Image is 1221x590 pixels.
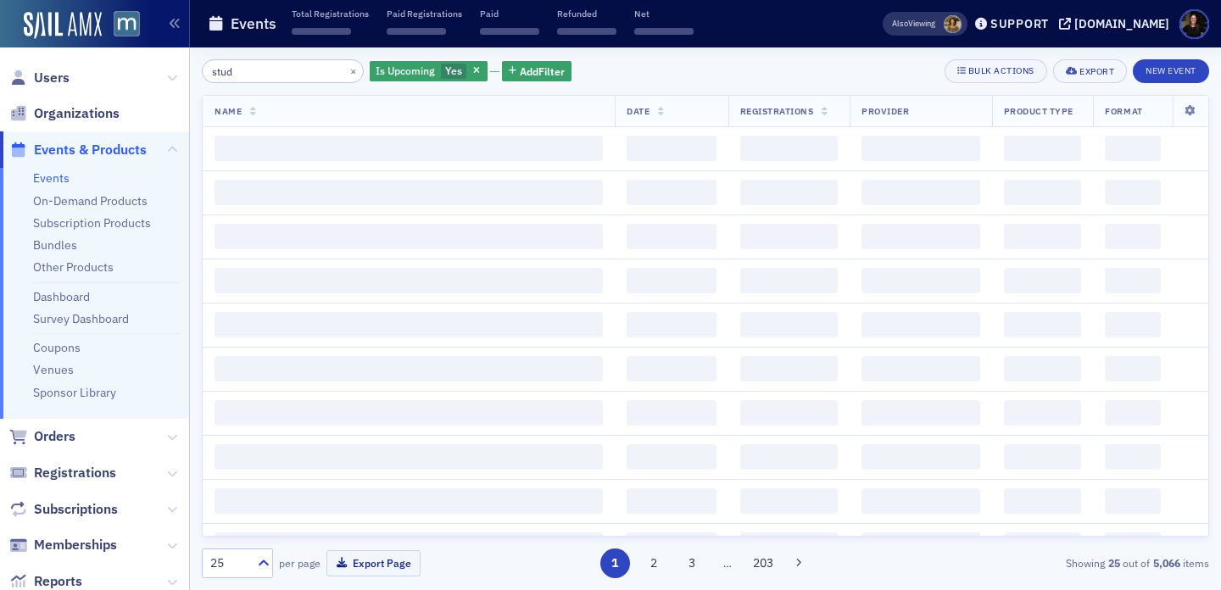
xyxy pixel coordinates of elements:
[480,8,539,19] p: Paid
[1105,268,1161,293] span: ‌
[1004,268,1082,293] span: ‌
[34,500,118,519] span: Subscriptions
[1105,555,1123,571] strong: 25
[861,488,979,514] span: ‌
[1053,59,1127,83] button: Export
[279,555,321,571] label: per page
[740,136,838,161] span: ‌
[1179,9,1209,39] span: Profile
[34,536,117,554] span: Memberships
[502,61,571,82] button: AddFilter
[33,362,74,377] a: Venues
[1004,488,1082,514] span: ‌
[627,268,716,293] span: ‌
[215,180,603,205] span: ‌
[480,28,539,35] span: ‌
[944,15,962,33] span: Laura Swann
[1004,312,1082,337] span: ‌
[1105,312,1161,337] span: ‌
[34,427,75,446] span: Orders
[445,64,462,77] span: Yes
[740,444,838,470] span: ‌
[1059,18,1175,30] button: [DOMAIN_NAME]
[1150,555,1183,571] strong: 5,066
[215,400,603,426] span: ‌
[627,136,716,161] span: ‌
[627,488,716,514] span: ‌
[215,105,242,117] span: Name
[600,548,630,578] button: 1
[1004,180,1082,205] span: ‌
[740,224,838,249] span: ‌
[33,259,114,275] a: Other Products
[33,385,116,400] a: Sponsor Library
[861,532,979,558] span: ‌
[627,400,716,426] span: ‌
[740,532,838,558] span: ‌
[215,224,603,249] span: ‌
[9,427,75,446] a: Orders
[33,289,90,304] a: Dashboard
[1004,444,1082,470] span: ‌
[1105,180,1161,205] span: ‌
[34,104,120,123] span: Organizations
[557,28,616,35] span: ‌
[1105,444,1161,470] span: ‌
[215,268,603,293] span: ‌
[861,180,979,205] span: ‌
[861,400,979,426] span: ‌
[215,312,603,337] span: ‌
[9,141,147,159] a: Events & Products
[387,28,446,35] span: ‌
[861,224,979,249] span: ‌
[1105,224,1161,249] span: ‌
[1004,105,1073,117] span: Product Type
[292,8,369,19] p: Total Registrations
[346,63,361,78] button: ×
[627,444,716,470] span: ‌
[33,193,148,209] a: On-Demand Products
[861,268,979,293] span: ‌
[861,356,979,381] span: ‌
[968,66,1034,75] div: Bulk Actions
[1105,136,1161,161] span: ‌
[370,61,488,82] div: Yes
[740,488,838,514] span: ‌
[9,69,70,87] a: Users
[326,550,421,576] button: Export Page
[9,464,116,482] a: Registrations
[1004,224,1082,249] span: ‌
[1004,532,1082,558] span: ‌
[520,64,565,79] span: Add Filter
[215,532,603,558] span: ‌
[1133,59,1209,83] button: New Event
[33,215,151,231] a: Subscription Products
[557,8,616,19] p: Refunded
[215,488,603,514] span: ‌
[885,555,1209,571] div: Showing out of items
[861,136,979,161] span: ‌
[740,180,838,205] span: ‌
[1105,105,1142,117] span: Format
[861,444,979,470] span: ‌
[34,141,147,159] span: Events & Products
[1105,532,1161,558] span: ‌
[990,16,1049,31] div: Support
[9,500,118,519] a: Subscriptions
[33,311,129,326] a: Survey Dashboard
[24,12,102,39] img: SailAMX
[376,64,435,77] span: Is Upcoming
[1004,356,1082,381] span: ‌
[210,554,248,572] div: 25
[638,548,668,578] button: 2
[716,555,739,571] span: …
[740,356,838,381] span: ‌
[627,312,716,337] span: ‌
[634,28,694,35] span: ‌
[861,312,979,337] span: ‌
[1079,67,1114,76] div: Export
[1074,16,1169,31] div: [DOMAIN_NAME]
[1105,356,1161,381] span: ‌
[231,14,276,34] h1: Events
[627,105,650,117] span: Date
